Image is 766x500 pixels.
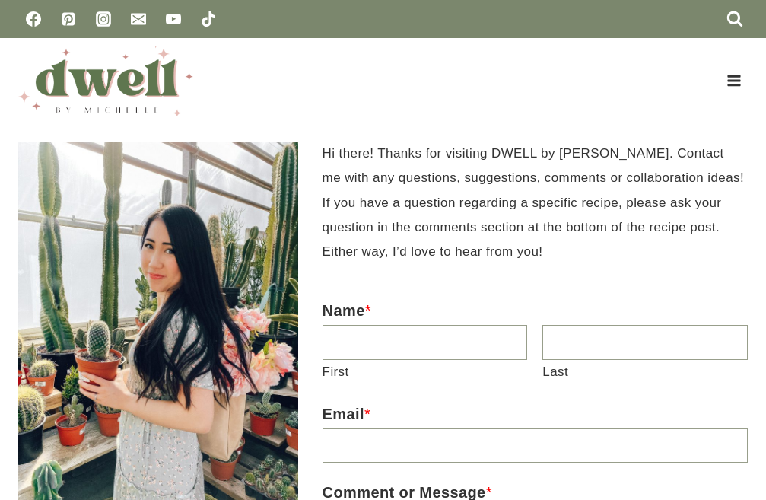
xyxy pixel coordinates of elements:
[323,296,748,325] label: Name
[18,46,193,116] img: DWELL by michelle
[88,4,119,34] a: Instagram
[123,4,154,34] a: Email
[722,6,748,32] button: View Search Form
[158,4,189,34] a: YouTube
[53,4,84,34] a: Pinterest
[193,4,224,34] a: TikTok
[323,400,748,428] label: Email
[323,142,748,264] p: Hi there! Thanks for visiting DWELL by [PERSON_NAME]. Contact me with any questions, suggestions,...
[18,4,49,34] a: Facebook
[323,360,528,384] label: First
[542,360,748,384] label: Last
[720,68,748,92] button: Open menu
